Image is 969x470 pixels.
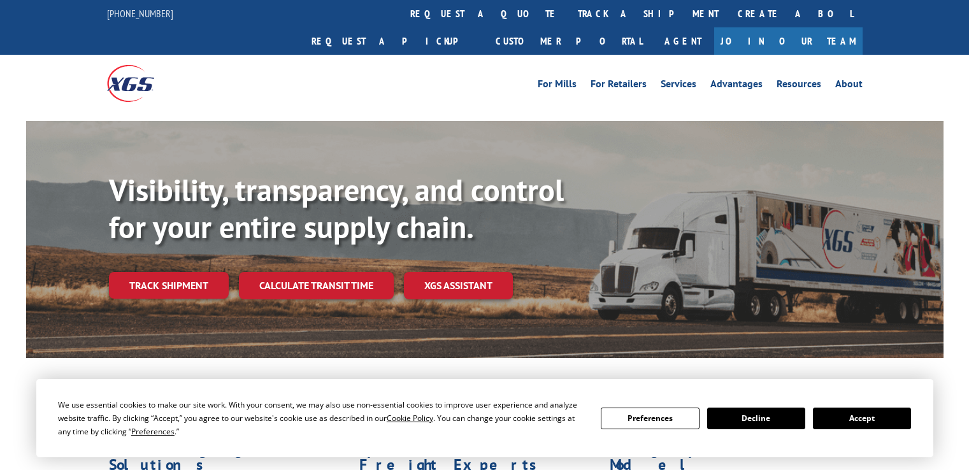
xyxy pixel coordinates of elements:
[652,27,714,55] a: Agent
[707,408,805,429] button: Decline
[835,79,863,93] a: About
[404,272,513,299] a: XGS ASSISTANT
[661,79,696,93] a: Services
[387,413,433,424] span: Cookie Policy
[109,170,564,246] b: Visibility, transparency, and control for your entire supply chain.
[538,79,577,93] a: For Mills
[109,272,229,299] a: Track shipment
[777,79,821,93] a: Resources
[131,426,175,437] span: Preferences
[714,27,863,55] a: Join Our Team
[36,379,933,457] div: Cookie Consent Prompt
[239,272,394,299] a: Calculate transit time
[813,408,911,429] button: Accept
[710,79,763,93] a: Advantages
[302,27,486,55] a: Request a pickup
[486,27,652,55] a: Customer Portal
[107,7,173,20] a: [PHONE_NUMBER]
[58,398,585,438] div: We use essential cookies to make our site work. With your consent, we may also use non-essential ...
[601,408,699,429] button: Preferences
[591,79,647,93] a: For Retailers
